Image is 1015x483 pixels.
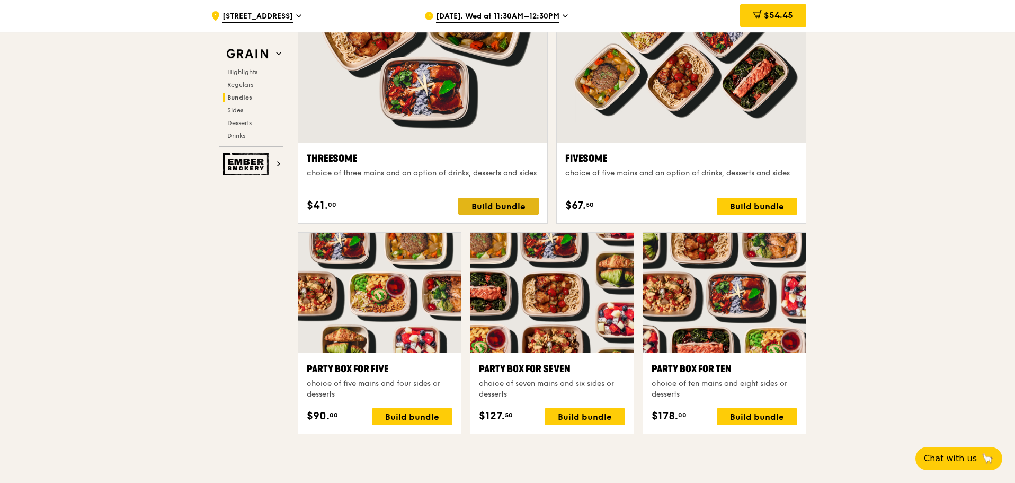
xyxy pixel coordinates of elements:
div: Build bundle [717,408,797,425]
div: Party Box for Ten [652,362,797,376]
div: Build bundle [717,198,797,215]
span: 00 [330,411,338,419]
div: Build bundle [545,408,625,425]
span: 00 [328,200,336,209]
span: $67. [565,198,586,214]
div: Threesome [307,151,539,166]
div: choice of five mains and an option of drinks, desserts and sides [565,168,797,179]
span: $54.45 [764,10,793,20]
img: Grain web logo [223,45,272,64]
span: Bundles [227,94,252,101]
div: Fivesome [565,151,797,166]
div: choice of three mains and an option of drinks, desserts and sides [307,168,539,179]
span: Regulars [227,81,253,89]
span: $41. [307,198,328,214]
button: Chat with us🦙 [915,447,1002,470]
span: $127. [479,408,505,424]
span: $90. [307,408,330,424]
span: 🦙 [981,452,994,465]
div: choice of five mains and four sides or desserts [307,379,452,400]
div: Party Box for Five [307,362,452,376]
span: Desserts [227,119,252,127]
span: Sides [227,107,243,114]
span: 50 [505,411,513,419]
span: [DATE], Wed at 11:30AM–12:30PM [436,11,559,23]
img: Ember Smokery web logo [223,153,272,175]
div: Build bundle [372,408,452,425]
span: [STREET_ADDRESS] [222,11,293,23]
div: Build bundle [458,198,539,215]
div: Party Box for Seven [479,362,625,376]
div: choice of seven mains and six sides or desserts [479,379,625,400]
span: Chat with us [924,452,977,465]
span: Drinks [227,132,245,139]
span: 00 [678,411,687,419]
span: 50 [586,200,594,209]
div: choice of ten mains and eight sides or desserts [652,379,797,400]
span: $178. [652,408,678,424]
span: Highlights [227,68,257,76]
